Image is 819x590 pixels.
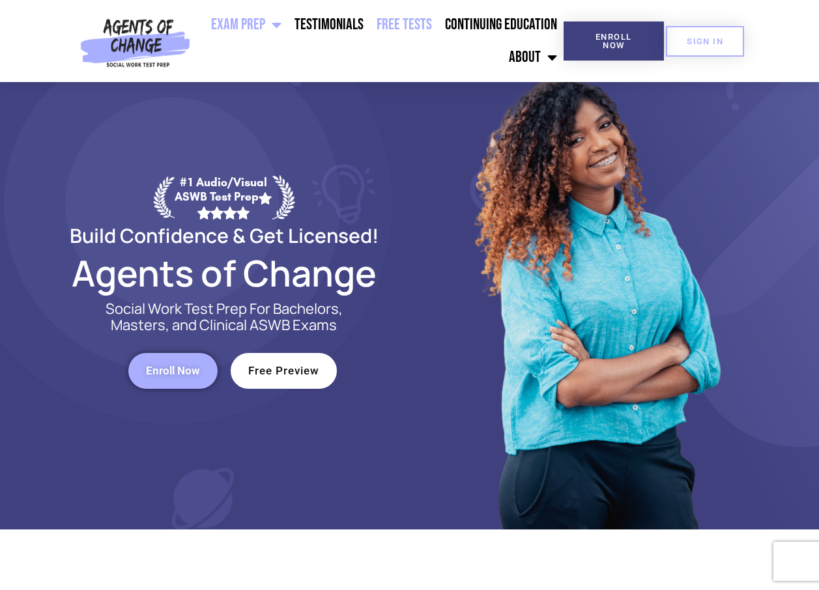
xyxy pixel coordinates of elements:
[465,41,726,529] img: Website Image 1 (1)
[128,353,218,389] a: Enroll Now
[584,33,643,49] span: Enroll Now
[175,175,272,219] div: #1 Audio/Visual ASWB Test Prep
[564,21,664,61] a: Enroll Now
[502,41,564,74] a: About
[231,353,337,389] a: Free Preview
[146,365,200,376] span: Enroll Now
[687,37,723,46] span: SIGN IN
[370,8,438,41] a: Free Tests
[666,26,744,57] a: SIGN IN
[91,301,358,333] p: Social Work Test Prep For Bachelors, Masters, and Clinical ASWB Exams
[248,365,319,376] span: Free Preview
[195,8,564,74] nav: Menu
[38,226,410,245] h2: Build Confidence & Get Licensed!
[288,8,370,41] a: Testimonials
[205,8,288,41] a: Exam Prep
[438,8,564,41] a: Continuing Education
[38,258,410,288] h2: Agents of Change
